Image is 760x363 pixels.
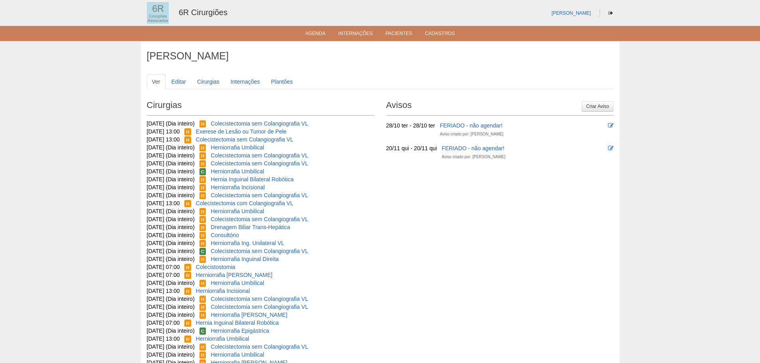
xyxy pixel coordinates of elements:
span: [DATE] (Dia inteiro) [147,160,195,167]
i: Editar [608,123,614,128]
a: Herniorrafia Umbilical [211,168,264,175]
span: [DATE] (Dia inteiro) [147,208,195,214]
span: Reservada [184,128,191,135]
a: Herniorrafia Umbilical [196,336,249,342]
a: Internações [338,31,373,39]
span: [DATE] (Dia inteiro) [147,343,195,350]
span: Reservada [199,120,206,128]
span: [DATE] 13:00 [147,136,180,143]
span: Reservada [199,280,206,287]
a: Herniorrafia Epigástrica [211,328,269,334]
a: Editar [166,74,191,89]
span: Reservada [199,144,206,151]
i: Editar [608,145,614,151]
a: Hernia Inguinal Bilateral Robótica [211,176,294,182]
a: Herniorrafia Umbilical [211,280,264,286]
span: Reservada [199,216,206,223]
div: 20/11 qui - 20/11 qui [386,144,437,152]
a: Colecistectomia sem Colangiografia VL [211,304,308,310]
span: Reservada [199,176,206,183]
h1: [PERSON_NAME] [147,51,614,61]
span: [DATE] (Dia inteiro) [147,280,195,286]
a: Ver [147,74,166,89]
div: Aviso criado por: [PERSON_NAME] [442,153,505,161]
span: Reservada [199,304,206,311]
span: [DATE] (Dia inteiro) [147,144,195,151]
span: [DATE] (Dia inteiro) [147,120,195,127]
span: Reservada [199,232,206,239]
span: Reservada [199,343,206,351]
span: [DATE] (Dia inteiro) [147,168,195,175]
span: [DATE] 07:00 [147,320,180,326]
span: [DATE] (Dia inteiro) [147,296,195,302]
a: Colecistectomia sem Colangiografia VL [211,216,308,222]
a: Colecistectomia sem Colangiografia VL [211,248,308,254]
a: Colecistectomia sem Colangiografia VL [196,136,293,143]
a: Agenda [305,31,326,39]
span: [DATE] 07:00 [147,264,180,270]
a: Exerese de Lesão ou Tumor de Pele [196,128,286,135]
span: [DATE] (Dia inteiro) [147,240,195,246]
span: Reservada [199,224,206,231]
span: [DATE] (Dia inteiro) [147,216,195,222]
a: Colecistostomia [196,264,235,270]
span: Reservada [184,136,191,143]
div: Aviso criado por: [PERSON_NAME] [440,130,503,138]
span: [DATE] 13:00 [147,336,180,342]
a: Colecistectomia sem Colangiografia VL [211,343,308,350]
a: [PERSON_NAME] [551,10,591,16]
i: Sair [608,11,613,16]
a: Herniorrafia Umbilical [211,208,264,214]
span: [DATE] (Dia inteiro) [147,224,195,230]
a: Herniorrafia Incisional [211,184,265,190]
a: Consultório [211,232,239,238]
span: Reservada [199,240,206,247]
span: Confirmada [199,248,206,255]
h2: Cirurgias [147,97,374,116]
span: Reservada [184,200,191,207]
a: Cadastros [425,31,455,39]
a: Herniorrafia Umbilical [211,144,264,151]
span: [DATE] (Dia inteiro) [147,152,195,159]
span: Reservada [199,312,206,319]
span: Reservada [199,208,206,215]
a: Colecistectomia com Colangiografia VL [196,200,293,206]
a: Herniorrafia [PERSON_NAME] [211,312,287,318]
span: Reservada [199,192,206,199]
a: FERIADO - não agendar! [440,122,502,129]
span: Reservada [199,256,206,263]
a: Cirurgias [192,74,225,89]
a: Criar Aviso [582,101,613,112]
a: Herniorrafia [PERSON_NAME] [196,272,272,278]
a: 6R Cirurgiões [179,8,227,17]
span: [DATE] 13:00 [147,288,180,294]
a: Hernia Inguinal Bilateral Robótica [196,320,279,326]
a: FERIADO - não agendar! [442,145,504,151]
span: [DATE] (Dia inteiro) [147,184,195,190]
a: Herniorrafia Umbilical [211,351,264,358]
span: [DATE] (Dia inteiro) [147,232,195,238]
span: [DATE] 07:00 [147,272,180,278]
a: Plantões [266,74,298,89]
a: Drenagem Biliar Trans-Hepática [211,224,290,230]
span: Reservada [199,184,206,191]
a: Herniorrafia Ing. Unilateral VL [211,240,284,246]
span: Reservada [184,320,191,327]
h2: Avisos [386,97,614,116]
span: Reservada [184,288,191,295]
div: 28/10 ter - 28/10 ter [386,122,435,130]
span: [DATE] (Dia inteiro) [147,312,195,318]
a: Pacientes [385,31,412,39]
span: Reservada [184,336,191,343]
a: Colecistectomia sem Colangiografia VL [211,120,308,127]
a: Colecistectomia sem Colangiografia VL [211,160,308,167]
span: [DATE] 13:00 [147,128,180,135]
span: Reservada [184,272,191,279]
span: [DATE] (Dia inteiro) [147,248,195,254]
span: [DATE] (Dia inteiro) [147,176,195,182]
span: [DATE] (Dia inteiro) [147,256,195,262]
a: Colecistectomia sem Colangiografia VL [211,152,308,159]
a: Colecistectomia sem Colangiografia VL [211,192,308,198]
a: Herniorrafia Incisional [196,288,250,294]
span: Reservada [199,160,206,167]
